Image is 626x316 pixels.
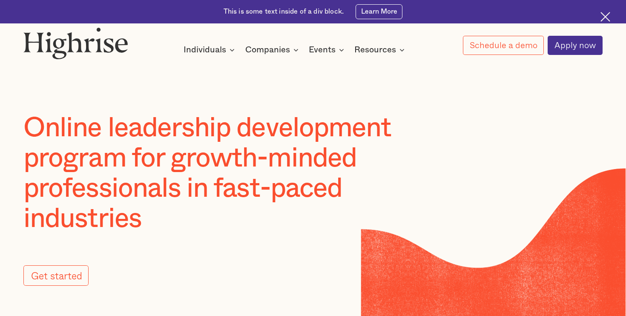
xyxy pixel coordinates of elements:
[356,4,403,19] a: Learn More
[309,45,347,55] div: Events
[184,45,226,55] div: Individuals
[600,12,610,22] img: Cross icon
[354,45,396,55] div: Resources
[23,113,446,234] h1: Online leadership development program for growth-minded professionals in fast-paced industries
[224,7,344,17] div: This is some text inside of a div block.
[354,45,407,55] div: Resources
[245,45,301,55] div: Companies
[23,27,128,59] img: Highrise logo
[463,36,544,55] a: Schedule a demo
[184,45,237,55] div: Individuals
[548,36,603,55] a: Apply now
[23,265,89,286] a: Get started
[309,45,336,55] div: Events
[245,45,290,55] div: Companies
